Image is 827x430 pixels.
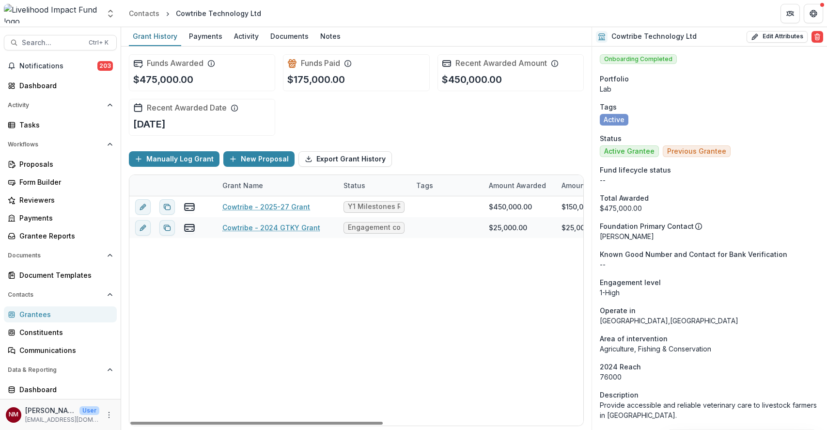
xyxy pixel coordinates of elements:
[223,151,295,167] button: New Proposal
[19,120,109,130] div: Tasks
[19,177,109,187] div: Form Builder
[338,175,410,196] div: Status
[604,147,655,156] span: Active Grantee
[19,309,109,319] div: Grantees
[19,231,109,241] div: Grantee Reports
[184,222,195,234] button: view-payments
[9,412,18,418] div: Njeri Muthuri
[600,102,617,112] span: Tags
[4,248,117,263] button: Open Documents
[217,175,338,196] div: Grant Name
[25,415,99,424] p: [EMAIL_ADDRESS][DOMAIN_NAME]
[4,58,117,74] button: Notifications203
[230,27,263,46] a: Activity
[287,72,345,87] p: $175,000.00
[185,29,226,43] div: Payments
[125,6,163,20] a: Contacts
[600,193,649,203] span: Total Awarded
[600,84,819,94] p: Lab
[133,72,193,87] p: $475,000.00
[410,175,483,196] div: Tags
[338,180,371,191] div: Status
[4,156,117,172] a: Proposals
[600,287,819,298] p: 1-High
[184,201,195,213] button: view-payments
[611,32,697,41] h2: Cowtribe Technology Ltd
[562,223,600,233] div: $25,000.00
[410,180,439,191] div: Tags
[135,199,151,215] button: edit
[129,8,159,18] div: Contacts
[455,59,547,68] h2: Recent Awarded Amount
[4,137,117,152] button: Open Workflows
[348,223,400,232] span: Engagement completed
[176,8,261,18] div: Cowtribe Technology Ltd
[25,405,76,415] p: [PERSON_NAME]
[600,203,819,213] div: $475,000.00
[159,220,175,236] button: Duplicate proposal
[600,221,694,231] p: Foundation Primary Contact
[266,29,312,43] div: Documents
[19,345,109,355] div: Communications
[780,4,800,23] button: Partners
[600,334,668,344] span: Area of intervention
[562,180,604,191] p: Amount Paid
[19,327,109,337] div: Constituents
[600,362,641,372] span: 2024 Reach
[4,210,117,226] a: Payments
[600,249,787,259] span: Known Good Number and Contact for Bank Verification
[129,151,219,167] button: Manually Log Grant
[79,406,99,415] p: User
[316,27,344,46] a: Notes
[4,342,117,358] a: Communications
[129,29,181,43] div: Grant History
[489,223,527,233] div: $25,000.00
[8,252,103,259] span: Documents
[667,147,726,156] span: Previous Grantee
[19,80,109,91] div: Dashboard
[4,97,117,113] button: Open Activity
[103,409,115,421] button: More
[159,199,175,215] button: Duplicate proposal
[133,117,166,131] p: [DATE]
[4,117,117,133] a: Tasks
[8,366,103,373] span: Data & Reporting
[19,195,109,205] div: Reviewers
[19,384,109,395] div: Dashboard
[4,362,117,378] button: Open Data & Reporting
[104,4,117,23] button: Open entity switcher
[483,175,556,196] div: Amount Awarded
[600,316,819,326] p: [GEOGRAPHIC_DATA],[GEOGRAPHIC_DATA]
[8,102,103,109] span: Activity
[19,270,109,280] div: Document Templates
[489,202,532,212] div: $450,000.00
[604,116,624,124] span: Active
[316,29,344,43] div: Notes
[804,4,823,23] button: Get Help
[4,228,117,244] a: Grantee Reports
[217,180,269,191] div: Grant Name
[22,39,83,47] span: Search...
[442,72,502,87] p: $450,000.00
[4,174,117,190] a: Form Builder
[4,4,100,23] img: Livelihood Impact Fund logo
[600,133,622,143] span: Status
[600,390,639,400] span: Description
[87,37,110,48] div: Ctrl + K
[600,231,819,241] p: [PERSON_NAME]
[600,400,819,420] p: Provide accessible and reliable veterinary care to livestock farmers in [GEOGRAPHIC_DATA].
[19,62,97,70] span: Notifications
[600,74,629,84] span: Portfolio
[4,382,117,398] a: Dashboard
[4,267,117,283] a: Document Templates
[222,202,310,212] a: Cowtribe - 2025-27 Grant
[147,103,227,112] h2: Recent Awarded Date
[147,59,203,68] h2: Funds Awarded
[266,27,312,46] a: Documents
[811,31,823,43] button: Delete
[4,35,117,50] button: Search...
[600,175,819,185] p: --
[135,220,151,236] button: edit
